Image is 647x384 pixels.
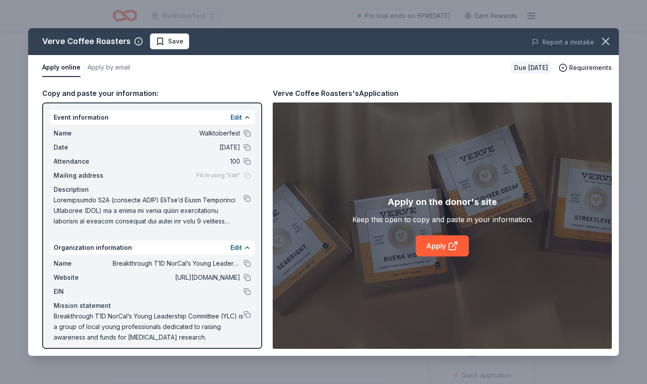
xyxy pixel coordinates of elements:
button: Edit [230,242,242,253]
div: Verve Coffee Roasters's Application [273,88,398,99]
div: Event information [50,110,254,124]
span: EIN [54,286,113,297]
span: [DATE] [113,142,240,153]
button: Report a mistake [532,37,594,48]
span: Mailing address [54,170,113,181]
span: Name [54,258,113,269]
div: Due [DATE] [511,62,552,74]
div: Organization information [50,241,254,255]
div: Apply on the donor's site [387,195,497,209]
span: 100 [113,156,240,167]
span: Requirements [569,62,612,73]
span: Date [54,142,113,153]
button: Edit [230,112,242,123]
button: Apply by email [88,59,130,77]
span: Save [168,36,183,47]
span: Website [54,272,113,283]
div: Keep this open to copy and paste in your information. [352,214,533,225]
button: Save [150,33,189,49]
div: Verve Coffee Roasters [42,34,131,48]
span: Loremipsumdo S2A (consecte ADIP) EliTse’d Eiusm Temporinci Utlaboree (DOL) ma a enima mi venia qu... [54,195,244,227]
span: [URL][DOMAIN_NAME] [113,272,240,283]
span: Walktoberfest [113,128,240,139]
div: Copy and paste your information: [42,88,262,99]
div: Description [54,184,251,195]
button: Apply online [42,59,80,77]
button: Requirements [559,62,612,73]
span: Breakthrough T1D NorCal’s Young Leadership Committee (YLC) [113,258,240,269]
div: Mission statement [54,300,251,311]
a: Apply [416,235,469,256]
span: Breakthrough T1D NorCal’s Young Leadership Committee (YLC) is a group of local young professional... [54,311,244,343]
span: Name [54,128,113,139]
span: Fill in using "Edit" [197,172,240,179]
span: Attendance [54,156,113,167]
